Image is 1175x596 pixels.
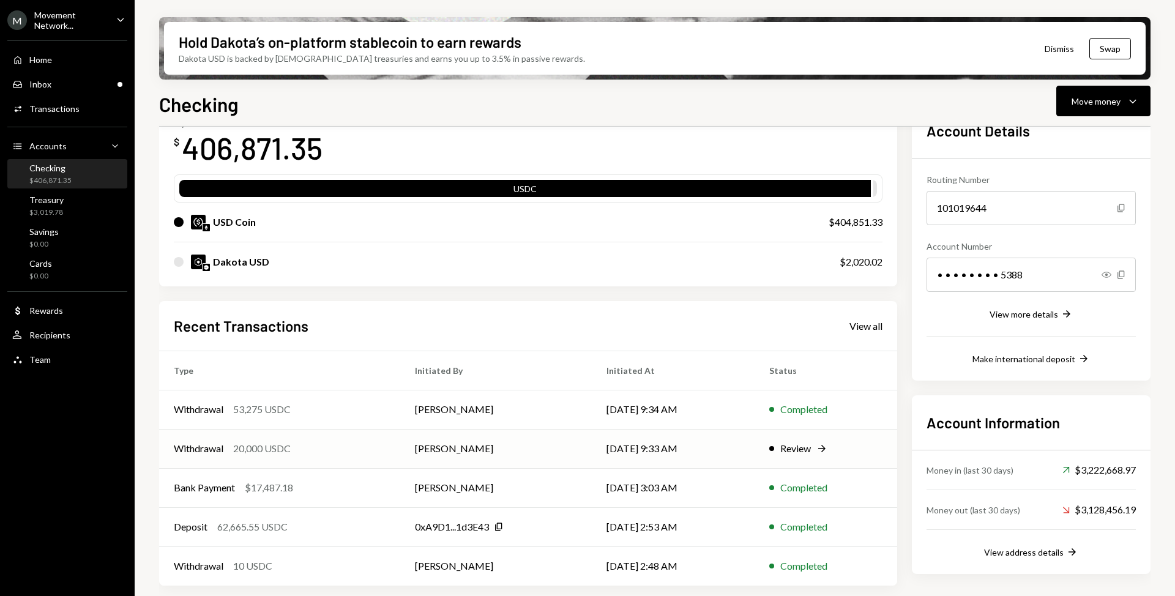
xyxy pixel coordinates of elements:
[29,141,67,151] div: Accounts
[972,354,1075,364] div: Make international deposit
[213,255,269,269] div: Dakota USD
[7,10,27,30] div: M
[592,507,755,546] td: [DATE] 2:53 AM
[927,121,1136,141] h2: Account Details
[174,480,235,495] div: Bank Payment
[29,239,59,250] div: $0.00
[927,240,1136,253] div: Account Number
[840,255,882,269] div: $2,020.02
[29,226,59,237] div: Savings
[1072,95,1121,108] div: Move money
[780,520,827,534] div: Completed
[927,258,1136,292] div: • • • • • • • • 5388
[7,299,127,321] a: Rewards
[927,173,1136,186] div: Routing Number
[174,402,223,417] div: Withdrawal
[7,159,127,188] a: Checking$406,871.35
[217,520,288,534] div: 62,665.55 USDC
[592,351,755,390] th: Initiated At
[7,324,127,346] a: Recipients
[7,48,127,70] a: Home
[1056,86,1151,116] button: Move money
[927,464,1013,477] div: Money in (last 30 days)
[29,163,72,173] div: Checking
[7,223,127,252] a: Savings$0.00
[174,441,223,456] div: Withdrawal
[233,402,291,417] div: 53,275 USDC
[174,136,179,148] div: $
[7,73,127,95] a: Inbox
[990,308,1073,321] button: View more details
[29,354,51,365] div: Team
[233,559,272,573] div: 10 USDC
[849,319,882,332] a: View all
[159,92,239,116] h1: Checking
[780,559,827,573] div: Completed
[159,351,400,390] th: Type
[1089,38,1131,59] button: Swap
[191,215,206,229] img: USDC
[245,480,293,495] div: $17,487.18
[179,32,521,52] div: Hold Dakota’s on-platform stablecoin to earn rewards
[927,191,1136,225] div: 101019644
[780,441,811,456] div: Review
[233,441,291,456] div: 20,000 USDC
[7,255,127,284] a: Cards$0.00
[29,103,80,114] div: Transactions
[29,195,64,205] div: Treasury
[780,402,827,417] div: Completed
[179,182,871,199] div: USDC
[927,504,1020,516] div: Money out (last 30 days)
[203,264,210,271] img: base-mainnet
[34,10,106,31] div: Movement Network...
[755,351,897,390] th: Status
[174,316,308,336] h2: Recent Transactions
[990,309,1058,319] div: View more details
[400,390,592,429] td: [PERSON_NAME]
[29,258,52,269] div: Cards
[592,546,755,586] td: [DATE] 2:48 AM
[174,520,207,534] div: Deposit
[1062,502,1136,517] div: $3,128,456.19
[7,97,127,119] a: Transactions
[592,429,755,468] td: [DATE] 9:33 AM
[984,546,1078,559] button: View address details
[203,224,210,231] img: ethereum-mainnet
[213,215,256,229] div: USD Coin
[7,135,127,157] a: Accounts
[415,520,489,534] div: 0xA9D1...1d3E43
[29,176,72,186] div: $406,871.35
[29,271,52,281] div: $0.00
[400,429,592,468] td: [PERSON_NAME]
[7,348,127,370] a: Team
[29,305,63,316] div: Rewards
[174,559,223,573] div: Withdrawal
[29,330,70,340] div: Recipients
[29,79,51,89] div: Inbox
[400,351,592,390] th: Initiated By
[7,191,127,220] a: Treasury$3,019.78
[780,480,827,495] div: Completed
[1029,34,1089,63] button: Dismiss
[984,547,1064,557] div: View address details
[972,352,1090,366] button: Make international deposit
[849,320,882,332] div: View all
[927,412,1136,433] h2: Account Information
[400,546,592,586] td: [PERSON_NAME]
[592,390,755,429] td: [DATE] 9:34 AM
[400,468,592,507] td: [PERSON_NAME]
[182,129,323,167] div: 406,871.35
[29,54,52,65] div: Home
[191,255,206,269] img: DKUSD
[29,207,64,218] div: $3,019.78
[179,52,585,65] div: Dakota USD is backed by [DEMOGRAPHIC_DATA] treasuries and earns you up to 3.5% in passive rewards.
[1062,463,1136,477] div: $3,222,668.97
[829,215,882,229] div: $404,851.33
[592,468,755,507] td: [DATE] 3:03 AM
